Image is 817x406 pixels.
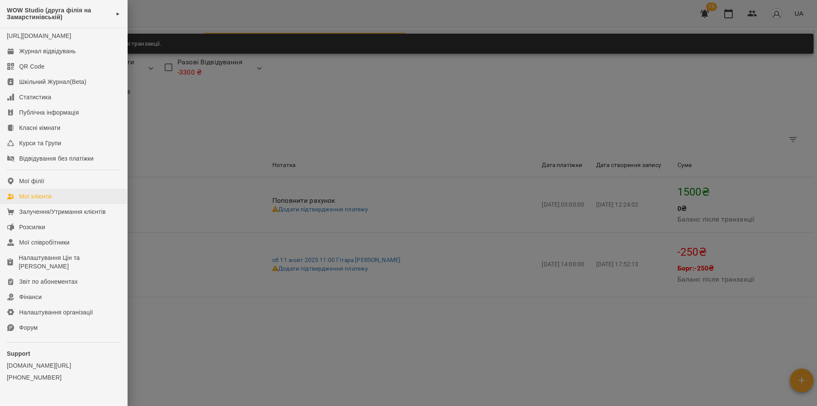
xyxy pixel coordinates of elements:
a: [URL][DOMAIN_NAME] [7,32,71,39]
div: Залучення/Утримання клієнтів [19,207,106,216]
div: Розсилки [19,223,45,231]
a: [DOMAIN_NAME][URL] [7,361,120,370]
span: ► [116,10,120,17]
div: Класні кімнати [19,124,60,132]
div: Публічна інформація [19,108,79,117]
div: Мої філії [19,177,44,185]
div: Відвідування без платіжки [19,154,94,163]
div: Шкільний Журнал(Beta) [19,78,86,86]
div: Налаштування Цін та [PERSON_NAME] [19,253,120,271]
div: Статистика [19,93,51,101]
div: Звіт по абонементах [19,277,78,286]
div: Журнал відвідувань [19,47,76,55]
span: WOW Studio (друга філія на Замарстинівській) [7,7,111,21]
div: Форум [19,323,38,332]
div: Налаштування організації [19,308,93,317]
a: [PHONE_NUMBER] [7,373,120,382]
div: Мої клієнти [19,192,51,201]
div: Фінанси [19,293,42,301]
div: QR Code [19,62,45,71]
div: Мої співробітники [19,238,70,247]
p: Support [7,349,120,358]
div: Курси та Групи [19,139,61,147]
